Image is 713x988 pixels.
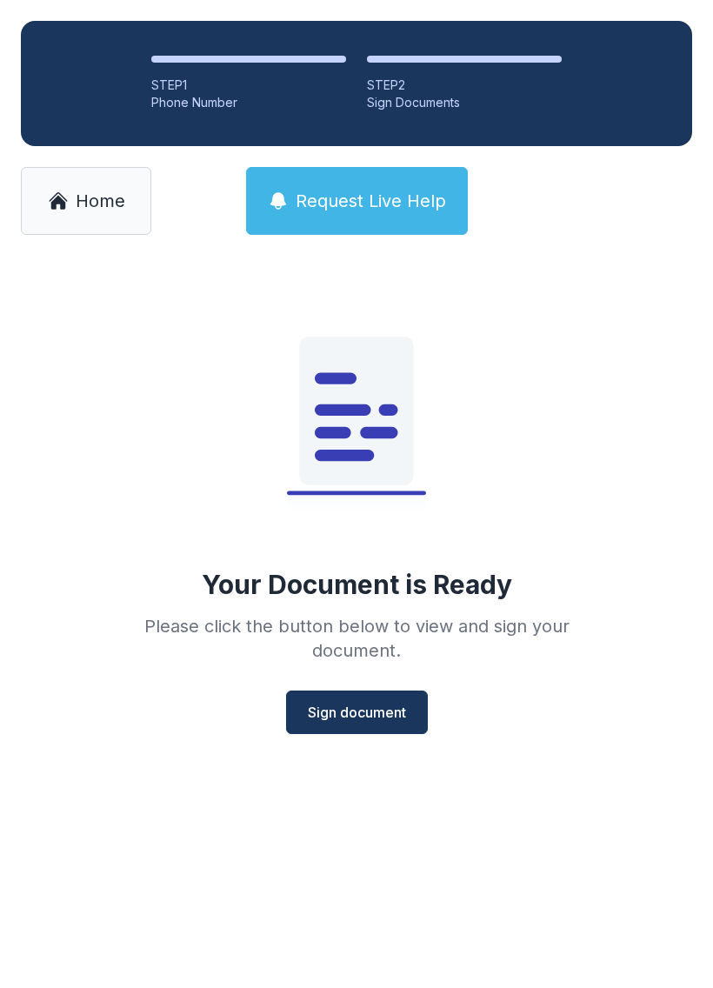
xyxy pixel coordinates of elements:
[367,77,562,94] div: STEP 2
[296,189,446,213] span: Request Live Help
[367,94,562,111] div: Sign Documents
[308,702,406,723] span: Sign document
[151,94,346,111] div: Phone Number
[151,77,346,94] div: STEP 1
[76,189,125,213] span: Home
[106,614,607,663] div: Please click the button below to view and sign your document.
[202,569,512,600] div: Your Document is Ready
